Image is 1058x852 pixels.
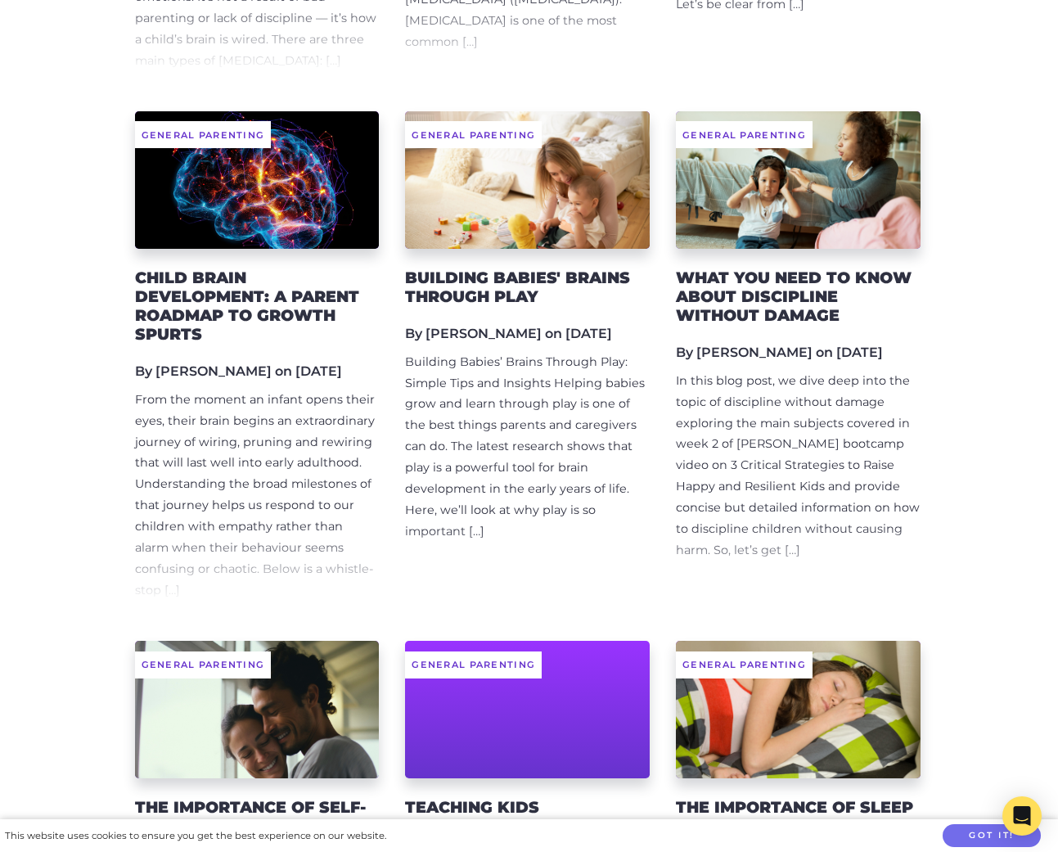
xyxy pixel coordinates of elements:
[135,363,380,379] h5: By [PERSON_NAME] on [DATE]
[676,651,813,678] span: General Parenting
[676,111,921,602] a: General Parenting What you Need to Know about Discipline Without Damage By [PERSON_NAME] on [DATE...
[405,651,542,678] span: General Parenting
[405,111,650,602] a: General Parenting Building babies' brains through play By [PERSON_NAME] on [DATE] Building Babies...
[405,352,650,543] div: Building Babies’ Brains Through Play: Simple Tips and Insights Helping babies grow and learn thro...
[135,798,380,836] h2: The Importance of Self-Care for Parents
[135,121,272,148] span: General Parenting
[676,268,921,325] h2: What you Need to Know about Discipline Without Damage
[1002,796,1042,836] div: Open Intercom Messenger
[405,268,650,306] h2: Building babies' brains through play
[135,268,380,344] h2: Child Brain Development: A Parent Roadmap to Growth Spurts
[405,121,542,148] span: General Parenting
[676,345,921,360] h5: By [PERSON_NAME] on [DATE]
[676,798,921,836] h2: The Importance of Sleep for Teenagers
[135,111,380,602] a: General Parenting Child Brain Development: A Parent Roadmap to Growth Spurts By [PERSON_NAME] on ...
[943,824,1041,848] button: Got it!
[135,390,380,602] div: From the moment an infant opens their eyes, their brain begins an extraordinary journey of wiring...
[676,121,813,148] span: General Parenting
[676,371,921,561] div: In this blog post, we dive deep into the topic of discipline without damage exploring the main su...
[5,827,386,845] div: This website uses cookies to ensure you get the best experience on our website.
[405,326,650,341] h5: By [PERSON_NAME] on [DATE]
[135,651,272,678] span: General Parenting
